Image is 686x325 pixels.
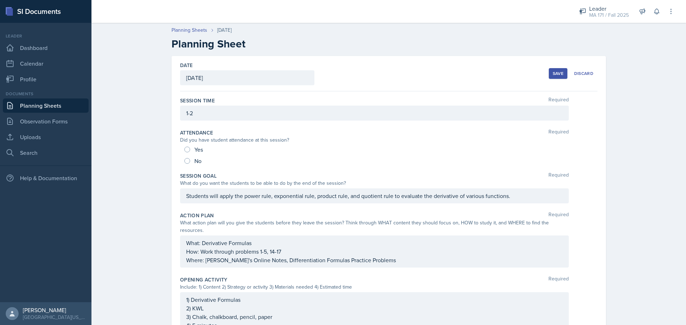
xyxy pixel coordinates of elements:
[553,71,563,76] div: Save
[180,62,193,69] label: Date
[570,68,597,79] button: Discard
[3,72,89,86] a: Profile
[186,256,563,264] p: Where: [PERSON_NAME]'s Online Notes, Differentiation Formulas Practice Problems
[186,313,563,321] p: 3) Chalk, chalkboard, pencil, paper
[3,33,89,39] div: Leader
[194,146,203,153] span: Yes
[186,109,563,117] p: 1-2
[3,171,89,185] div: Help & Documentation
[180,97,215,104] label: Session Time
[3,41,89,55] a: Dashboard
[194,157,202,164] span: No
[548,212,569,219] span: Required
[186,192,563,200] p: Students will apply the power rule, exponential rule, product rule, and quotient rule to evaluate...
[548,129,569,136] span: Required
[548,276,569,283] span: Required
[3,56,89,71] a: Calendar
[180,179,569,187] div: What do you want the students to be able to do by the end of the session?
[548,172,569,179] span: Required
[3,146,89,160] a: Search
[3,114,89,128] a: Observation Forms
[180,219,569,234] div: What action plan will you give the students before they leave the session? Think through WHAT con...
[186,295,563,304] p: 1) Derivative Formulas
[180,276,228,283] label: Opening Activity
[186,247,563,256] p: How: Work through problems 1-5, 14-17
[3,130,89,144] a: Uploads
[3,91,89,97] div: Documents
[180,136,569,144] div: Did you have student attendance at this session?
[180,212,214,219] label: Action Plan
[180,172,217,179] label: Session Goal
[589,11,629,19] div: MA 171 / Fall 2025
[171,37,606,50] h2: Planning Sheet
[186,304,563,313] p: 2) KWL
[548,97,569,104] span: Required
[186,239,563,247] p: What: Derivative Formulas
[180,283,569,291] div: Include: 1) Content 2) Strategy or activity 3) Materials needed 4) Estimated time
[180,129,213,136] label: Attendance
[171,26,207,34] a: Planning Sheets
[23,314,86,321] div: [GEOGRAPHIC_DATA][US_STATE] in [GEOGRAPHIC_DATA]
[574,71,593,76] div: Discard
[23,306,86,314] div: [PERSON_NAME]
[589,4,629,13] div: Leader
[217,26,232,34] div: [DATE]
[549,68,567,79] button: Save
[3,98,89,113] a: Planning Sheets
